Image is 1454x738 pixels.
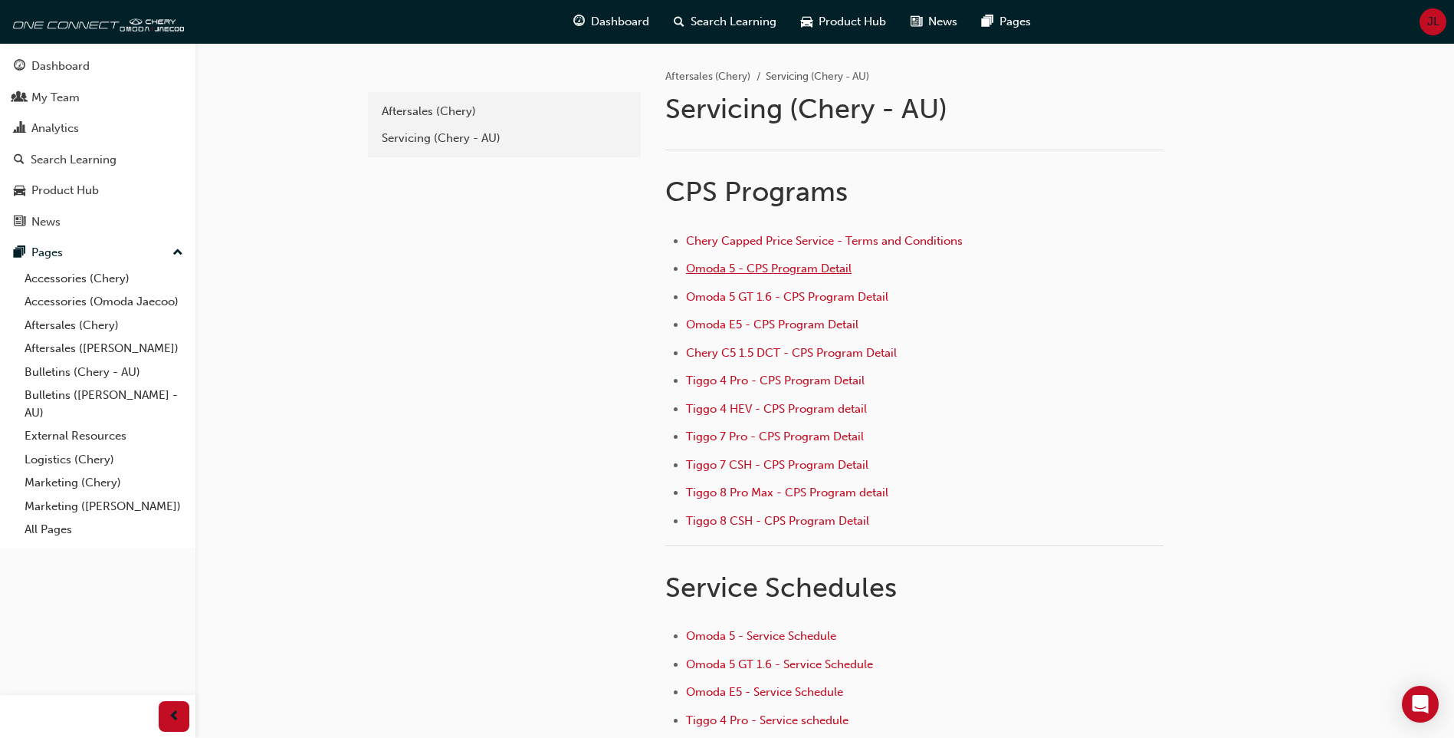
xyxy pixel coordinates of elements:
div: Servicing (Chery - AU) [382,130,627,147]
a: Aftersales (Chery) [374,98,635,125]
div: Pages [31,244,63,262]
a: All Pages [18,518,189,542]
a: search-iconSearch Learning [661,6,789,38]
a: Marketing ([PERSON_NAME]) [18,495,189,519]
span: JL [1427,13,1439,31]
div: Product Hub [31,182,99,199]
button: Pages [6,239,189,267]
span: car-icon [14,184,25,198]
span: Service Schedules [665,571,897,604]
a: External Resources [18,424,189,448]
a: Servicing (Chery - AU) [374,125,635,152]
span: chart-icon [14,122,25,136]
span: car-icon [801,12,812,31]
a: Marketing (Chery) [18,471,189,495]
a: car-iconProduct Hub [789,6,898,38]
a: Chery C5 1.5 DCT - CPS Program Detail [686,346,897,360]
a: Tiggo 8 CSH - CPS Program Detail [686,514,869,528]
a: Aftersales (Chery) [18,314,189,338]
a: Omoda 5 - Service Schedule [686,629,836,643]
a: guage-iconDashboard [561,6,661,38]
span: up-icon [172,243,183,263]
span: pages-icon [982,12,993,31]
span: Search Learning [691,13,776,31]
a: pages-iconPages [970,6,1043,38]
a: Omoda 5 GT 1.6 - Service Schedule [686,657,873,671]
a: Tiggo 4 Pro - Service schedule [686,713,848,727]
div: Analytics [31,120,79,137]
span: prev-icon [169,707,180,726]
a: Tiggo 7 Pro - CPS Program Detail [686,430,864,443]
a: Omoda E5 - Service Schedule [686,685,843,699]
a: Omoda 5 - CPS Program Detail [686,262,852,275]
button: DashboardMy TeamAnalyticsSearch LearningProduct HubNews [6,49,189,239]
a: Tiggo 8 Pro Max - CPS Program detail [686,486,888,499]
a: Dashboard [6,52,189,81]
span: pages-icon [14,246,25,260]
a: Chery Capped Price Service - Terms and Conditions [686,234,963,248]
a: Bulletins (Chery - AU) [18,361,189,384]
div: My Team [31,89,80,107]
h1: Servicing (Chery - AU) [665,92,1168,126]
span: guage-icon [573,12,585,31]
a: My Team [6,84,189,112]
span: guage-icon [14,60,25,74]
span: News [928,13,957,31]
div: Search Learning [31,151,117,169]
a: Tiggo 7 CSH - CPS Program Detail [686,458,868,472]
li: Servicing (Chery - AU) [766,68,869,86]
div: Aftersales (Chery) [382,103,627,120]
span: CPS Programs [665,175,848,208]
a: Accessories (Omoda Jaecoo) [18,290,189,314]
span: news-icon [14,216,25,229]
span: Pages [999,13,1031,31]
a: Analytics [6,114,189,143]
div: Dashboard [31,58,90,75]
a: Search Learning [6,146,189,174]
a: Bulletins ([PERSON_NAME] - AU) [18,384,189,424]
a: Tiggo 4 HEV - CPS Program detail [686,402,867,416]
a: Aftersales ([PERSON_NAME]) [18,337,189,361]
span: news-icon [911,12,922,31]
a: Omoda E5 - CPS Program Detail [686,318,858,331]
span: people-icon [14,91,25,105]
button: JL [1420,8,1446,35]
a: Omoda 5 GT 1.6 - CPS Program Detail [686,290,888,304]
img: oneconnect [8,6,184,37]
a: News [6,208,189,236]
span: Product Hub [819,13,886,31]
span: search-icon [14,153,25,167]
span: Dashboard [591,13,649,31]
a: news-iconNews [898,6,970,38]
a: Product Hub [6,176,189,205]
a: Accessories (Chery) [18,267,189,291]
a: Tiggo 4 Pro - CPS Program Detail [686,374,865,387]
a: Aftersales (Chery) [665,70,750,83]
a: Logistics (Chery) [18,448,189,472]
span: search-icon [674,12,684,31]
div: News [31,213,61,231]
div: Open Intercom Messenger [1402,686,1439,723]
